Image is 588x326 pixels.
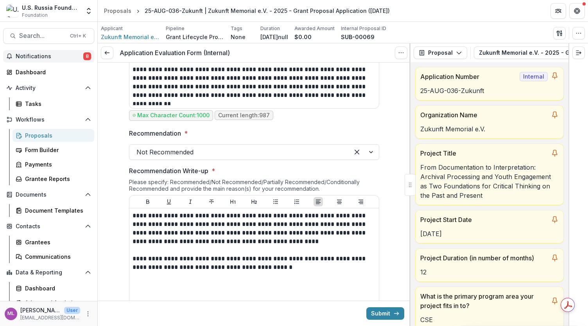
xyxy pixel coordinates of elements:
[104,7,131,15] div: Proposals
[25,299,88,307] div: Advanced Analytics
[13,172,94,185] a: Grantee Reports
[22,4,80,12] div: U.S. Russia Foundation
[25,175,88,183] div: Grantee Reports
[569,3,585,19] button: Get Help
[25,160,88,168] div: Payments
[129,166,208,176] p: Recommendation Write-up
[260,33,288,41] p: [DATE]null
[13,236,94,249] a: Grantees
[13,97,94,110] a: Tasks
[166,33,224,41] p: Grant Lifecycle Process
[83,309,93,319] button: More
[25,100,88,108] div: Tasks
[420,163,559,200] p: From Documentation to Interpretation: Archival Processing and Youth Engagement as Two Foundations...
[335,197,344,206] button: Align Center
[249,197,259,206] button: Heading 2
[231,33,246,41] p: None
[25,131,88,140] div: Proposals
[145,7,390,15] div: 25-AUG-036-Zukunft | Zukunft Memorial e.V. - 2025 - Grant Proposal Application ([DATE])
[228,197,238,206] button: Heading 1
[19,32,65,39] span: Search...
[20,306,61,314] p: [PERSON_NAME]
[3,188,94,201] button: Open Documents
[3,28,94,44] button: Search...
[120,49,230,57] h3: Application Evaluation Form (Internal)
[101,25,123,32] p: Applicant
[415,248,564,282] a: Project Duration (in number of months)12
[420,110,548,120] p: Organization Name
[22,12,48,19] span: Foundation
[25,284,88,292] div: Dashboard
[25,206,88,215] div: Document Templates
[420,253,548,263] p: Project Duration (in number of months)
[186,197,195,206] button: Italicize
[420,267,559,277] p: 12
[68,32,88,40] div: Ctrl + K
[101,5,393,16] nav: breadcrumb
[271,197,280,206] button: Bullet List
[420,86,559,95] p: 25-AUG-036-Zukunft
[7,311,14,316] div: Maria Lvova
[6,5,19,17] img: U.S. Russia Foundation
[25,146,88,154] div: Form Builder
[231,25,242,32] p: Tags
[25,253,88,261] div: Communications
[20,314,80,321] p: [EMAIL_ADDRESS][DOMAIN_NAME]
[414,47,467,59] button: Proposal
[164,197,174,206] button: Underline
[129,179,379,195] div: Please specify: Recommended/Not Recommended/Partially Recommended/Conditionally Recommended and p...
[415,105,564,139] a: Organization NameZukunft Memorial e.V.
[420,72,516,81] p: Application Number
[415,143,564,205] a: Project TitleFrom Documentation to Interpretation: Archival Processing and Youth Engagement as Tw...
[16,53,83,60] span: Notifications
[3,113,94,126] button: Open Workflows
[13,282,94,295] a: Dashboard
[64,307,80,314] p: User
[341,25,386,32] p: Internal Proposal ID
[420,229,559,238] p: [DATE]
[420,215,548,224] p: Project Start Date
[16,269,82,276] span: Data & Reporting
[13,143,94,156] a: Form Builder
[13,204,94,217] a: Document Templates
[13,250,94,263] a: Communications
[101,33,160,41] a: Zukunft Memorial e.V.
[207,197,216,206] button: Strike
[13,158,94,171] a: Payments
[415,67,564,100] a: Application NumberInternal25-AUG-036-Zukunft
[356,197,366,206] button: Align Right
[550,3,566,19] button: Partners
[415,210,564,244] a: Project Start Date[DATE]
[260,25,280,32] p: Duration
[420,124,559,134] p: Zukunft Memorial e.V.
[3,50,94,63] button: Notifications8
[395,47,407,59] button: Options
[218,112,270,119] p: Current length: 987
[351,146,363,158] div: Clear selected options
[314,197,323,206] button: Align Left
[420,315,559,324] p: CSE
[143,197,152,206] button: Bold
[16,116,82,123] span: Workflows
[420,149,548,158] p: Project Title
[572,47,585,59] button: Expand right
[294,25,335,32] p: Awarded Amount
[16,192,82,198] span: Documents
[13,129,94,142] a: Proposals
[101,5,134,16] a: Proposals
[3,82,94,94] button: Open Activity
[341,33,375,41] p: SUB-00069
[3,66,94,79] a: Dashboard
[294,33,312,41] p: $0.00
[83,3,94,19] button: Open entity switcher
[16,68,88,76] div: Dashboard
[3,220,94,233] button: Open Contacts
[366,307,404,320] button: Submit
[166,25,185,32] p: Pipeline
[25,238,88,246] div: Grantees
[16,85,82,91] span: Activity
[520,72,548,81] span: Internal
[16,223,82,230] span: Contacts
[3,266,94,279] button: Open Data & Reporting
